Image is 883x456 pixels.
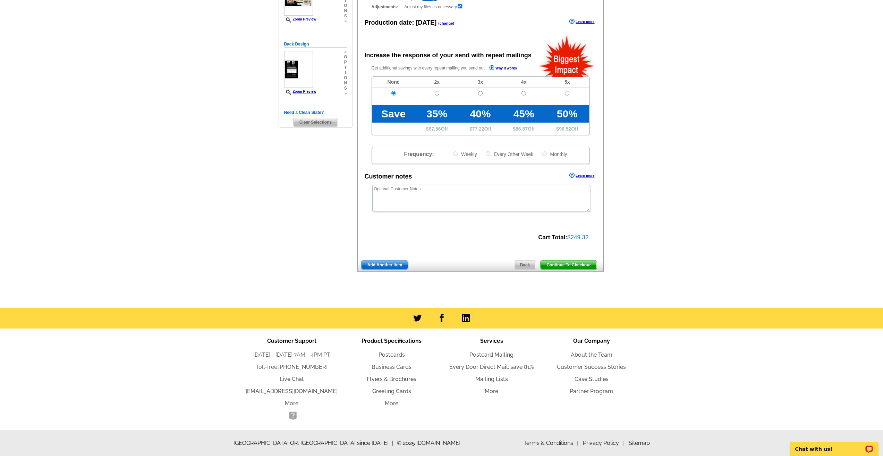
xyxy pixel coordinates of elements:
[284,109,347,116] h5: Need a Clean Slate?
[583,440,624,446] a: Privacy Policy
[294,118,338,126] span: Clear Selections
[284,51,313,88] img: small-thumb.jpg
[567,234,588,241] span: $249.32
[397,439,460,447] span: © 2025 [DOMAIN_NAME]
[557,364,626,370] a: Customer Success Stories
[284,17,316,21] a: Zoom Preview
[514,261,536,269] span: Back
[559,126,571,132] span: 96.52
[629,440,650,446] a: Sitemap
[365,18,455,27] div: Production date:
[542,151,567,157] label: Monthly
[569,173,594,178] a: Learn more
[459,77,502,88] td: 3x
[472,126,484,132] span: 77.22
[372,3,589,10] div: Adjust my files as necessary
[285,400,298,407] a: More
[372,77,415,88] td: None
[344,81,347,86] span: n
[404,151,434,157] span: Frequency:
[234,439,393,447] span: [GEOGRAPHIC_DATA] OR, [GEOGRAPHIC_DATA] since [DATE]
[278,364,328,370] a: [PHONE_NUMBER]
[344,19,347,24] span: »
[344,91,347,96] span: »
[362,261,408,269] span: Add Another Item
[502,77,545,88] td: 4x
[573,338,610,344] span: Our Company
[440,21,453,25] a: change
[246,388,338,395] a: [EMAIL_ADDRESS][DOMAIN_NAME]
[459,105,502,123] td: 40%
[545,123,589,135] td: $ Off
[344,55,347,60] span: o
[469,351,513,358] a: Postcard Mailing
[361,260,408,270] a: Add Another Item
[514,260,536,270] a: Back
[502,123,545,135] td: $ Off
[459,123,502,135] td: $ Off
[438,21,454,25] span: ( )
[415,105,459,123] td: 35%
[545,105,589,123] td: 50%
[344,14,347,19] span: s
[542,151,547,156] input: Monthly
[575,376,609,382] a: Case Studies
[570,388,613,395] a: Partner Program
[344,49,347,55] span: »
[416,19,437,26] span: [DATE]
[242,363,342,371] li: Toll-free:
[485,388,498,395] a: More
[372,4,402,10] strong: Adjustments:
[385,400,398,407] a: More
[379,351,405,358] a: Postcards
[545,77,589,88] td: 5x
[365,172,412,181] div: Customer notes
[344,86,347,91] span: s
[365,51,532,60] div: Increase the response of your send with repeat mailings
[372,364,411,370] a: Business Cards
[344,8,347,14] span: n
[372,105,415,123] td: Save
[362,338,422,344] span: Product Specifications
[541,261,596,269] span: Continue To Checkout
[538,34,596,77] img: biggestImpact.png
[415,123,459,135] td: $ Off
[538,234,567,241] strong: Cart Total:
[449,364,534,370] a: Every Door Direct Mail: save 81%
[480,338,503,344] span: Services
[786,434,883,456] iframe: LiveChat chat widget
[486,151,490,156] input: Every Other Week
[415,77,459,88] td: 2x
[344,75,347,81] span: o
[242,351,342,359] li: [DATE] - [DATE] 7AM - 4PM PT
[452,151,477,157] label: Weekly
[524,440,578,446] a: Terms & Conditions
[571,351,612,358] a: About the Team
[372,64,532,72] p: Get additional savings with every repeat mailing you send out.
[569,19,594,24] a: Learn more
[485,151,533,157] label: Every Other Week
[344,70,347,75] span: i
[367,376,416,382] a: Flyers & Brochures
[489,65,517,72] a: Why it works
[280,376,304,382] a: Live Chat
[475,376,508,382] a: Mailing Lists
[284,41,347,48] h5: Back Design
[516,126,528,132] span: 86.87
[502,105,545,123] td: 45%
[344,65,347,70] span: t
[344,60,347,65] span: p
[267,338,316,344] span: Customer Support
[429,126,441,132] span: 67.56
[344,3,347,8] span: o
[372,388,411,395] a: Greeting Cards
[453,151,458,156] input: Weekly
[284,90,316,93] a: Zoom Preview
